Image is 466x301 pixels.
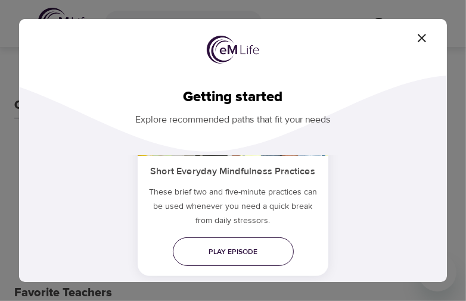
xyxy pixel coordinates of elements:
[138,185,328,233] h5: These brief two and five-minute practices can be used whenever you need a quick break from daily ...
[207,36,259,64] img: logo
[38,106,428,127] p: Explore recommended paths that fit your needs
[38,89,428,106] h2: Getting started
[182,246,284,258] span: Play episode
[138,156,328,185] h5: Short Everyday Mindfulness Practices
[173,237,294,266] a: Play episode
